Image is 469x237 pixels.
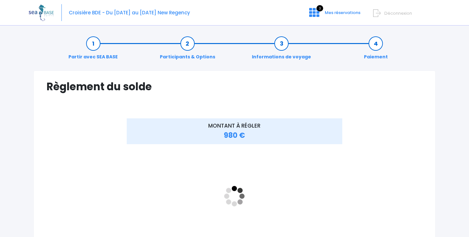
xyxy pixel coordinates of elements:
span: Croisière BDE - Du [DATE] au [DATE] New Regency [69,9,190,16]
h1: Règlement du solde [46,80,423,93]
span: 980 € [224,130,245,140]
span: Déconnexion [384,10,412,16]
span: Mes réservations [325,10,360,16]
span: 3 [316,5,323,11]
a: Informations de voyage [249,40,314,60]
a: Participants & Options [157,40,218,60]
a: Paiement [361,40,391,60]
a: Partir avec SEA BASE [65,40,121,60]
a: 3 Mes réservations [304,12,364,18]
span: MONTANT À RÉGLER [208,122,260,130]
